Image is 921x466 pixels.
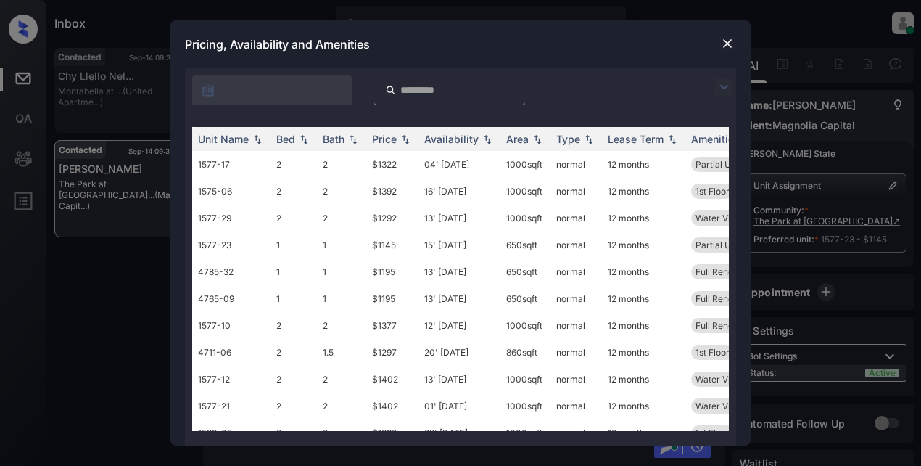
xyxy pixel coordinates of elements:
[418,312,500,339] td: 12' [DATE]
[602,393,685,420] td: 12 months
[695,320,765,331] span: Full Renovation...
[276,133,295,145] div: Bed
[366,285,418,312] td: $1195
[550,151,602,178] td: normal
[366,393,418,420] td: $1402
[317,420,366,446] td: 2
[170,20,751,68] div: Pricing, Availability and Amenities
[270,151,317,178] td: 2
[602,151,685,178] td: 12 months
[418,366,500,393] td: 13' [DATE]
[270,312,317,339] td: 2
[250,134,265,144] img: sorting
[418,232,500,258] td: 15' [DATE]
[695,374,743,385] span: Water View
[500,312,550,339] td: 1000 sqft
[602,285,685,312] td: 12 months
[695,240,767,250] span: Partial Upgrade...
[691,133,740,145] div: Amenities
[602,178,685,205] td: 12 months
[550,312,602,339] td: normal
[192,420,270,446] td: 1583-02
[602,205,685,232] td: 12 months
[418,420,500,446] td: 28' [DATE]
[366,151,418,178] td: $1322
[602,232,685,258] td: 12 months
[582,134,596,144] img: sorting
[500,366,550,393] td: 1000 sqft
[270,366,317,393] td: 2
[418,151,500,178] td: 04' [DATE]
[366,258,418,285] td: $1195
[270,393,317,420] td: 2
[317,285,366,312] td: 1
[346,134,360,144] img: sorting
[608,133,664,145] div: Lease Term
[317,366,366,393] td: 2
[192,312,270,339] td: 1577-10
[418,178,500,205] td: 16' [DATE]
[323,133,344,145] div: Bath
[270,339,317,366] td: 2
[550,393,602,420] td: normal
[602,312,685,339] td: 12 months
[500,420,550,446] td: 1000 sqft
[500,205,550,232] td: 1000 sqft
[500,393,550,420] td: 1000 sqft
[192,205,270,232] td: 1577-29
[602,258,685,285] td: 12 months
[695,159,767,170] span: Partial Upgrade...
[192,178,270,205] td: 1575-06
[398,134,413,144] img: sorting
[418,205,500,232] td: 13' [DATE]
[500,151,550,178] td: 1000 sqft
[550,366,602,393] td: normal
[602,366,685,393] td: 12 months
[192,393,270,420] td: 1577-21
[550,232,602,258] td: normal
[424,133,479,145] div: Availability
[550,420,602,446] td: normal
[602,339,685,366] td: 12 months
[201,83,215,98] img: icon-zuma
[372,133,397,145] div: Price
[270,205,317,232] td: 2
[695,266,765,277] span: Full Renovation...
[366,366,418,393] td: $1402
[418,339,500,366] td: 20' [DATE]
[500,232,550,258] td: 650 sqft
[550,285,602,312] td: normal
[665,134,680,144] img: sorting
[270,178,317,205] td: 2
[550,339,602,366] td: normal
[500,285,550,312] td: 650 sqft
[500,339,550,366] td: 860 sqft
[695,293,765,304] span: Full Renovation...
[366,312,418,339] td: $1377
[480,134,495,144] img: sorting
[317,312,366,339] td: 2
[192,232,270,258] td: 1577-23
[317,151,366,178] td: 2
[366,205,418,232] td: $1292
[317,258,366,285] td: 1
[695,428,730,438] span: 1st Floor
[192,151,270,178] td: 1577-17
[695,213,743,224] span: Water View
[297,134,311,144] img: sorting
[550,205,602,232] td: normal
[317,205,366,232] td: 2
[192,258,270,285] td: 4785-32
[695,186,730,197] span: 1st Floor
[366,178,418,205] td: $1392
[317,393,366,420] td: 2
[500,178,550,205] td: 1000 sqft
[550,178,602,205] td: normal
[270,258,317,285] td: 1
[550,258,602,285] td: normal
[530,134,545,144] img: sorting
[270,420,317,446] td: 2
[695,347,730,358] span: 1st Floor
[270,232,317,258] td: 1
[695,401,743,412] span: Water View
